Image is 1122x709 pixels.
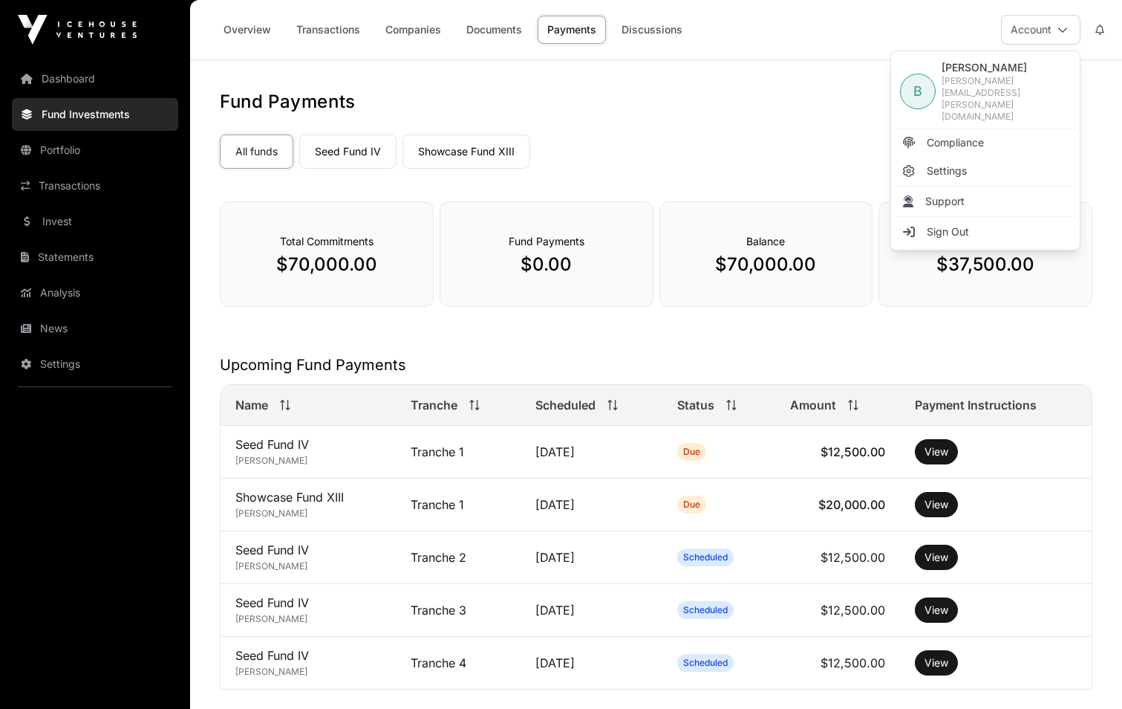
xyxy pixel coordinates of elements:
span: Settings [927,164,967,178]
span: $12,500.00 [821,444,885,459]
span: $12,500.00 [821,603,885,618]
td: [DATE] [521,584,662,637]
a: Statements [12,241,178,273]
img: Icehouse Ventures Logo [18,15,137,45]
p: $37,500.00 [909,253,1062,276]
span: Balance [746,235,785,247]
td: Seed Fund IV [221,637,396,690]
a: News [12,312,178,345]
button: View [915,439,958,464]
li: Support [894,188,1077,215]
span: Amount [790,396,836,414]
a: Seed Fund IV [299,135,397,169]
span: Sign Out [927,224,969,239]
span: Due [683,446,700,458]
span: [PERSON_NAME][EMAIL_ADDRESS][PERSON_NAME][DOMAIN_NAME] [942,75,1071,123]
p: $70,000.00 [690,253,843,276]
a: Payments [538,16,606,44]
span: Total Commitments [280,235,374,247]
a: Showcase Fund XIII [402,135,530,169]
span: Scheduled [535,396,596,414]
td: [DATE] [521,531,662,584]
a: All funds [220,135,293,169]
td: Showcase Fund XIII [221,479,396,531]
td: Seed Fund IV [221,426,396,479]
a: Documents [457,16,532,44]
span: Support [925,194,965,209]
span: $20,000.00 [818,497,885,512]
a: Overview [214,16,281,44]
a: Discussions [612,16,692,44]
span: $12,500.00 [821,655,885,670]
a: Dashboard [12,62,178,95]
a: Portfolio [12,134,178,166]
span: [PERSON_NAME] [235,508,307,519]
span: $12,500.00 [821,550,885,565]
span: Compliance [927,135,984,150]
td: Tranche 2 [396,531,521,584]
span: Status [677,396,714,414]
p: $70,000.00 [250,253,403,276]
span: [PERSON_NAME] [235,613,307,624]
a: Transactions [12,169,178,202]
a: Settings [12,348,178,381]
span: Tranche [411,396,457,414]
button: View [915,598,958,623]
span: Name [235,396,268,414]
span: Scheduled [683,604,728,616]
td: [DATE] [521,637,662,690]
td: Tranche 1 [396,426,521,479]
button: View [915,492,958,517]
span: Scheduled [683,551,728,563]
li: Sign Out [894,218,1077,245]
a: Fund Investments [12,98,178,131]
td: Seed Fund IV [221,531,396,584]
a: Settings [894,158,1077,184]
p: $0.00 [470,253,623,276]
span: Due [683,499,700,511]
h2: Upcoming Fund Payments [220,354,1092,375]
button: View [915,650,958,676]
span: Fund Payments [509,235,584,247]
a: Compliance [894,129,1077,156]
a: Transactions [287,16,370,44]
span: Payment Instructions [915,396,1037,414]
span: [PERSON_NAME] [235,455,307,466]
td: Tranche 4 [396,637,521,690]
td: [DATE] [521,479,662,531]
span: [PERSON_NAME] [235,560,307,572]
h1: Fund Payments [220,90,1092,114]
a: Analysis [12,276,178,309]
td: [DATE] [521,426,662,479]
button: View [915,545,958,570]
span: [PERSON_NAME] [235,666,307,677]
td: Seed Fund IV [221,584,396,637]
span: Scheduled [683,657,728,669]
iframe: Chat Widget [1048,638,1122,709]
td: Tranche 1 [396,479,521,531]
a: Invest [12,205,178,238]
span: B [913,81,922,102]
span: [PERSON_NAME] [942,60,1071,75]
button: Account [1001,15,1080,45]
a: Companies [376,16,451,44]
td: Tranche 3 [396,584,521,637]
